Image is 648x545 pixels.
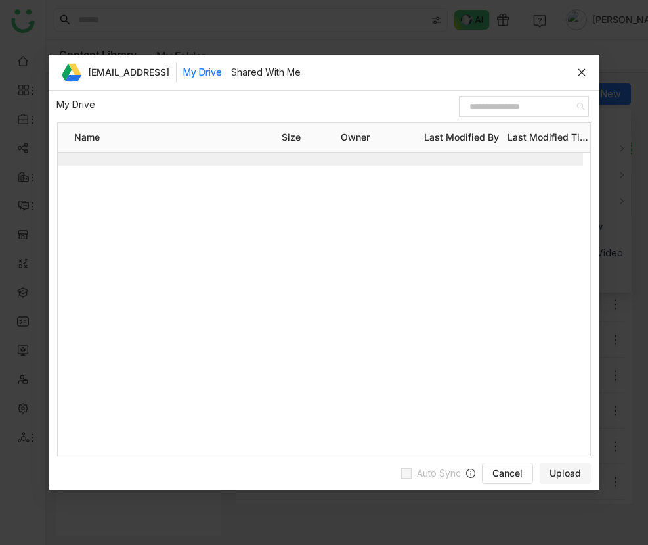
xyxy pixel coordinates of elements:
span: Last Modified By [424,130,508,145]
span: Cancel [492,467,523,480]
button: Shared With Me [231,65,301,80]
div: Name [74,123,282,152]
button: Cancel [482,463,533,484]
a: My Drive [56,99,95,110]
span: Auto Sync [412,466,466,481]
span: Owner [341,130,424,145]
div: Size [282,123,341,152]
button: My Drive [183,65,222,80]
button: Upload [540,463,591,484]
span: [EMAIL_ADDRESS] [88,65,169,80]
img: google-drive-icon.svg [62,63,82,82]
span: Last Modified Time [508,130,591,145]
